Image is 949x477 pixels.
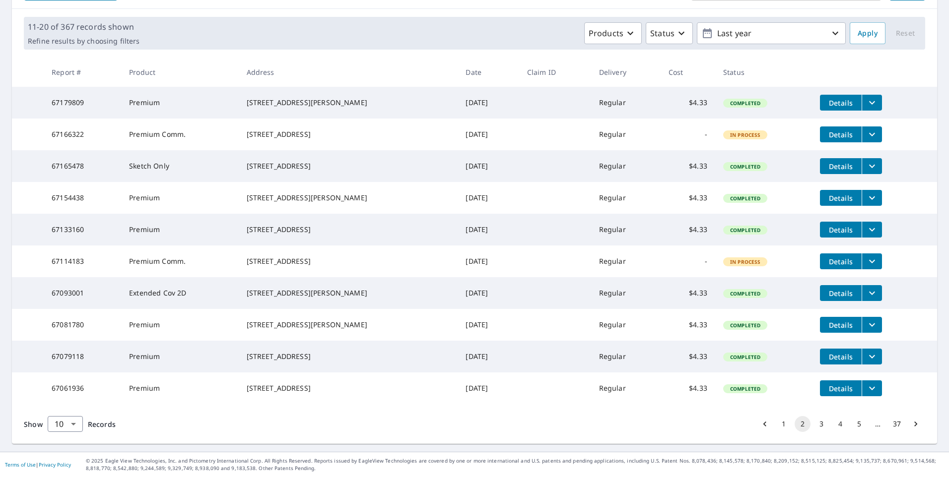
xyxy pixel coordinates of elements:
[591,341,661,372] td: Regular
[862,317,882,333] button: filesDropdownBtn-67081780
[661,372,715,404] td: $4.33
[697,22,846,44] button: Last year
[862,126,882,142] button: filesDropdownBtn-67166322
[86,457,944,472] p: © 2025 Eagle View Technologies, Inc. and Pictometry International Corp. All Rights Reserved. Repo...
[870,419,886,429] div: …
[247,383,450,393] div: [STREET_ADDRESS]
[851,416,867,432] button: Go to page 5
[724,131,767,138] span: In Process
[715,58,812,87] th: Status
[724,195,766,202] span: Completed
[247,352,450,361] div: [STREET_ADDRESS]
[5,462,71,468] p: |
[247,161,450,171] div: [STREET_ADDRESS]
[247,129,450,139] div: [STREET_ADDRESS]
[646,22,693,44] button: Status
[724,290,766,297] span: Completed
[591,245,661,277] td: Regular
[584,22,642,44] button: Products
[24,419,43,429] span: Show
[247,98,450,108] div: [STREET_ADDRESS][PERSON_NAME]
[591,309,661,341] td: Regular
[121,245,238,277] td: Premium Comm.
[858,27,878,40] span: Apply
[458,245,519,277] td: [DATE]
[826,162,856,171] span: Details
[458,309,519,341] td: [DATE]
[458,341,519,372] td: [DATE]
[28,21,139,33] p: 11-20 of 367 records shown
[519,58,591,87] th: Claim ID
[247,256,450,266] div: [STREET_ADDRESS]
[661,309,715,341] td: $4.33
[591,214,661,245] td: Regular
[591,182,661,214] td: Regular
[661,58,715,87] th: Cost
[247,288,450,298] div: [STREET_ADDRESS][PERSON_NAME]
[458,214,519,245] td: [DATE]
[44,87,121,119] td: 67179809
[713,25,829,42] p: Last year
[862,285,882,301] button: filesDropdownBtn-67093001
[661,214,715,245] td: $4.33
[121,341,238,372] td: Premium
[650,27,675,39] p: Status
[826,320,856,330] span: Details
[826,352,856,361] span: Details
[247,320,450,330] div: [STREET_ADDRESS][PERSON_NAME]
[826,98,856,108] span: Details
[724,163,766,170] span: Completed
[908,416,924,432] button: Go to next page
[826,225,856,235] span: Details
[458,58,519,87] th: Date
[458,182,519,214] td: [DATE]
[591,277,661,309] td: Regular
[826,289,856,298] span: Details
[5,461,36,468] a: Terms of Use
[121,182,238,214] td: Premium
[826,193,856,203] span: Details
[591,119,661,150] td: Regular
[48,410,83,438] div: 10
[44,182,121,214] td: 67154438
[121,58,238,87] th: Product
[826,257,856,266] span: Details
[889,416,905,432] button: Go to page 37
[826,384,856,393] span: Details
[724,227,766,234] span: Completed
[862,253,882,269] button: filesDropdownBtn-67114183
[44,214,121,245] td: 67133160
[813,416,829,432] button: Go to page 3
[121,309,238,341] td: Premium
[850,22,885,44] button: Apply
[795,416,811,432] button: page 2
[820,95,862,111] button: detailsBtn-67179809
[862,349,882,364] button: filesDropdownBtn-67079118
[48,416,83,432] div: Show 10 records
[247,225,450,235] div: [STREET_ADDRESS]
[44,277,121,309] td: 67093001
[121,150,238,182] td: Sketch Only
[820,126,862,142] button: detailsBtn-67166322
[661,87,715,119] td: $4.33
[28,37,139,46] p: Refine results by choosing filters
[591,58,661,87] th: Delivery
[862,222,882,238] button: filesDropdownBtn-67133160
[247,193,450,203] div: [STREET_ADDRESS][PERSON_NAME]
[862,95,882,111] button: filesDropdownBtn-67179809
[820,380,862,396] button: detailsBtn-67061936
[458,87,519,119] td: [DATE]
[44,309,121,341] td: 67081780
[591,372,661,404] td: Regular
[44,150,121,182] td: 67165478
[832,416,848,432] button: Go to page 4
[121,87,238,119] td: Premium
[755,416,925,432] nav: pagination navigation
[458,277,519,309] td: [DATE]
[661,277,715,309] td: $4.33
[820,158,862,174] button: detailsBtn-67165478
[862,158,882,174] button: filesDropdownBtn-67165478
[88,419,116,429] span: Records
[776,416,792,432] button: Go to page 1
[458,372,519,404] td: [DATE]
